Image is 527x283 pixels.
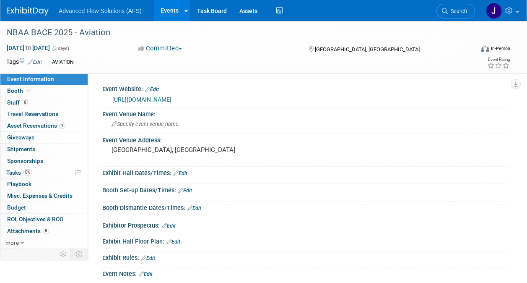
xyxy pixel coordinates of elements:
[22,99,28,105] span: 6
[102,184,510,195] div: Booth Set-up Dates/Times:
[59,123,65,129] span: 1
[28,59,42,65] a: Edit
[178,188,192,194] a: Edit
[0,132,88,143] a: Giveaways
[0,97,88,108] a: Staff6
[486,3,502,19] img: Jeremiah LaBrue
[0,85,88,97] a: Booth
[7,87,33,94] span: Booth
[7,192,73,199] span: Misc. Expenses & Credits
[102,134,510,144] div: Event Venue Address:
[43,228,49,234] span: 8
[6,44,50,52] span: [DATE] [DATE]
[135,44,185,53] button: Committed
[52,46,69,51] span: (3 days)
[6,58,42,67] td: Tags
[0,237,88,249] a: more
[7,157,43,164] span: Sponsorships
[0,178,88,190] a: Playbook
[23,169,32,176] span: 0%
[7,216,63,223] span: ROI, Objectives & ROO
[4,25,467,40] div: NBAA BACE 2025 - Aviation
[145,86,159,92] a: Edit
[7,134,34,141] span: Giveaways
[112,146,263,154] pre: [GEOGRAPHIC_DATA], [GEOGRAPHIC_DATA]
[448,8,467,14] span: Search
[7,76,54,82] span: Event Information
[6,169,32,176] span: Tasks
[102,252,510,262] div: Exhibit Rules:
[0,108,88,120] a: Travel Reservations
[112,121,179,127] span: Specify event venue name
[437,44,510,56] div: Event Format
[7,99,28,106] span: Staff
[0,73,88,85] a: Event Information
[0,190,88,202] a: Misc. Expenses & Credits
[0,167,88,178] a: Tasks0%
[487,58,510,62] div: Event Rating
[0,144,88,155] a: Shipments
[102,267,510,278] div: Event Notes:
[27,88,31,93] i: Booth reservation complete
[0,214,88,225] a: ROI, Objectives & ROO
[102,167,510,178] div: Exhibit Hall Dates/Times:
[49,58,76,67] div: AVIATION
[187,205,201,211] a: Edit
[0,120,88,131] a: Asset Reservations1
[7,204,26,211] span: Budget
[5,239,19,246] span: more
[102,202,510,212] div: Booth Dismantle Dates/Times:
[56,249,71,259] td: Personalize Event Tab Strip
[315,46,420,52] span: [GEOGRAPHIC_DATA], [GEOGRAPHIC_DATA]
[166,239,180,245] a: Edit
[0,202,88,213] a: Budget
[141,255,155,261] a: Edit
[102,108,510,118] div: Event Venue Name:
[7,7,49,16] img: ExhibitDay
[71,249,88,259] td: Toggle Event Tabs
[59,8,142,14] span: Advanced Flow Solutions (AFS)
[174,170,187,176] a: Edit
[102,219,510,230] div: Exhibitor Prospectus:
[7,228,49,234] span: Attachments
[102,83,510,94] div: Event Website:
[7,110,58,117] span: Travel Reservations
[102,235,510,246] div: Exhibit Hall Floor Plan:
[7,122,65,129] span: Asset Reservations
[7,146,35,152] span: Shipments
[491,45,510,52] div: In-Person
[0,225,88,237] a: Attachments8
[112,96,171,103] a: [URL][DOMAIN_NAME]
[162,223,176,229] a: Edit
[481,45,489,52] img: Format-Inperson.png
[24,45,32,51] span: to
[0,155,88,167] a: Sponsorships
[7,181,31,187] span: Playbook
[139,271,153,277] a: Edit
[436,4,475,18] a: Search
